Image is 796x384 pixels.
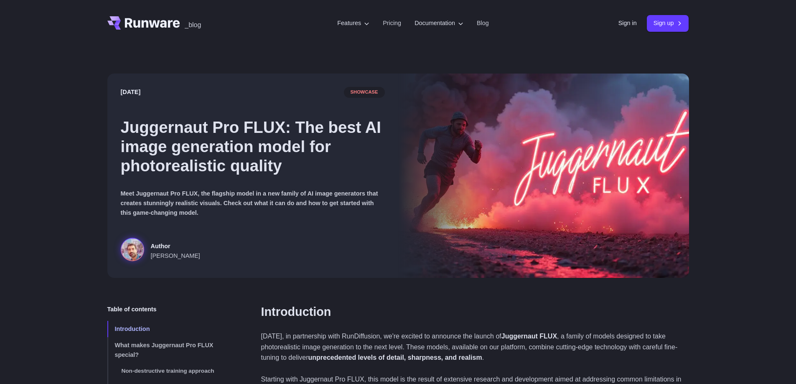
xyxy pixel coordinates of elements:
a: Non-destructive training approach [107,363,234,379]
strong: unprecedented levels of detail, sharpness, and realism [308,354,482,361]
strong: Juggernaut FLUX [501,333,557,340]
span: Author [151,242,200,251]
span: Non-destructive training approach [122,368,214,374]
span: Table of contents [107,305,157,314]
a: Blog [477,18,489,28]
a: _blog [185,16,201,30]
a: creative ad image of powerful runner leaving a trail of pink smoke and sparks, speed, lights floa... [121,238,200,264]
a: Sign in [618,18,637,28]
a: What makes Juggernaut Pro FLUX special? [107,337,234,363]
p: Meet Juggernaut Pro FLUX, the flagship model in a new family of AI image generators that creates ... [121,189,385,218]
span: Introduction [115,326,150,332]
span: _blog [185,22,201,28]
p: [DATE], in partnership with RunDiffusion, we're excited to announce the launch of , a family of m... [261,331,689,363]
a: Sign up [647,15,689,31]
span: [PERSON_NAME] [151,251,200,261]
a: Go to / [107,16,180,30]
a: Introduction [107,321,234,337]
span: What makes Juggernaut Pro FLUX special? [115,342,214,358]
label: Documentation [415,18,463,28]
label: Features [337,18,369,28]
h1: Juggernaut Pro FLUX: The best AI image generation model for photorealistic quality [121,118,385,175]
time: [DATE] [121,87,141,97]
a: Introduction [261,305,331,319]
a: Pricing [383,18,401,28]
span: showcase [344,87,385,98]
img: creative ad image of powerful runner leaving a trail of pink smoke and sparks, speed, lights floa... [398,74,689,278]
